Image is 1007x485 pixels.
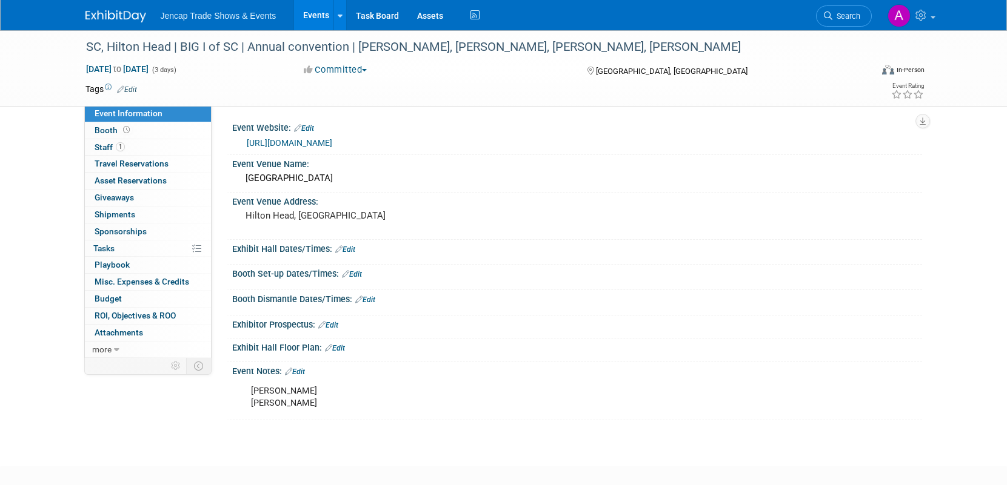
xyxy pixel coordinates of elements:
[318,321,338,329] a: Edit
[95,108,162,118] span: Event Information
[92,345,112,354] span: more
[888,4,911,27] img: Allison Sharpe
[117,85,137,94] a: Edit
[161,11,276,21] span: Jencap Trade Shows & Events
[186,358,211,374] td: Toggle Event Tabs
[243,379,789,415] div: [PERSON_NAME] [PERSON_NAME]
[342,270,362,279] a: Edit
[95,210,135,219] span: Shipments
[95,142,125,152] span: Staff
[85,64,149,74] span: [DATE] [DATE]
[95,277,189,286] span: Misc. Expenses & Credits
[891,83,924,89] div: Event Rating
[95,226,147,236] span: Sponsorships
[241,169,913,188] div: [GEOGRAPHIC_DATA]
[85,10,146,22] img: ExhibitDay
[232,193,922,208] div: Event Venue Address:
[95,328,143,337] span: Attachments
[85,240,211,257] a: Tasks
[896,65,925,74] div: In-Person
[166,358,187,374] td: Personalize Event Tab Strip
[232,362,922,378] div: Event Notes:
[232,265,922,280] div: Booth Set-up Dates/Times:
[85,341,211,358] a: more
[95,159,169,168] span: Travel Reservations
[116,142,125,151] span: 1
[95,176,167,185] span: Asset Reservations
[85,156,211,172] a: Travel Reservations
[95,193,134,202] span: Giveaways
[596,67,748,76] span: [GEOGRAPHIC_DATA], [GEOGRAPHIC_DATA]
[232,240,922,256] div: Exhibit Hall Dates/Times:
[232,119,922,134] div: Event Website:
[246,210,506,221] pre: Hilton Head, [GEOGRAPHIC_DATA]
[95,311,176,320] span: ROI, Objectives & ROO
[93,243,115,253] span: Tasks
[294,124,314,133] a: Edit
[85,105,211,122] a: Event Information
[232,315,922,331] div: Exhibitor Prospectus:
[85,325,211,341] a: Attachments
[232,290,922,306] div: Booth Dismantle Dates/Times:
[151,66,176,74] span: (3 days)
[95,125,132,135] span: Booth
[247,138,332,148] a: [URL][DOMAIN_NAME]
[85,223,211,240] a: Sponsorships
[325,344,345,352] a: Edit
[85,274,211,290] a: Misc. Expenses & Credits
[95,260,130,269] span: Playbook
[882,65,894,74] img: Format-Inperson.png
[85,308,211,324] a: ROI, Objectives & ROO
[85,206,211,223] a: Shipments
[355,295,375,304] a: Edit
[285,368,305,376] a: Edit
[85,257,211,273] a: Playbook
[82,36,854,58] div: SC, Hilton Head | BIG I of SC | Annual convention | [PERSON_NAME], [PERSON_NAME], [PERSON_NAME], ...
[85,291,211,307] a: Budget
[85,139,211,156] a: Staff1
[85,122,211,139] a: Booth
[112,64,123,74] span: to
[232,155,922,170] div: Event Venue Name:
[85,83,137,95] td: Tags
[299,64,372,76] button: Committed
[335,245,355,254] a: Edit
[832,12,860,21] span: Search
[85,173,211,189] a: Asset Reservations
[95,294,122,303] span: Budget
[800,63,925,81] div: Event Format
[85,190,211,206] a: Giveaways
[121,125,132,134] span: Booth not reserved yet
[816,5,872,27] a: Search
[232,338,922,354] div: Exhibit Hall Floor Plan:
